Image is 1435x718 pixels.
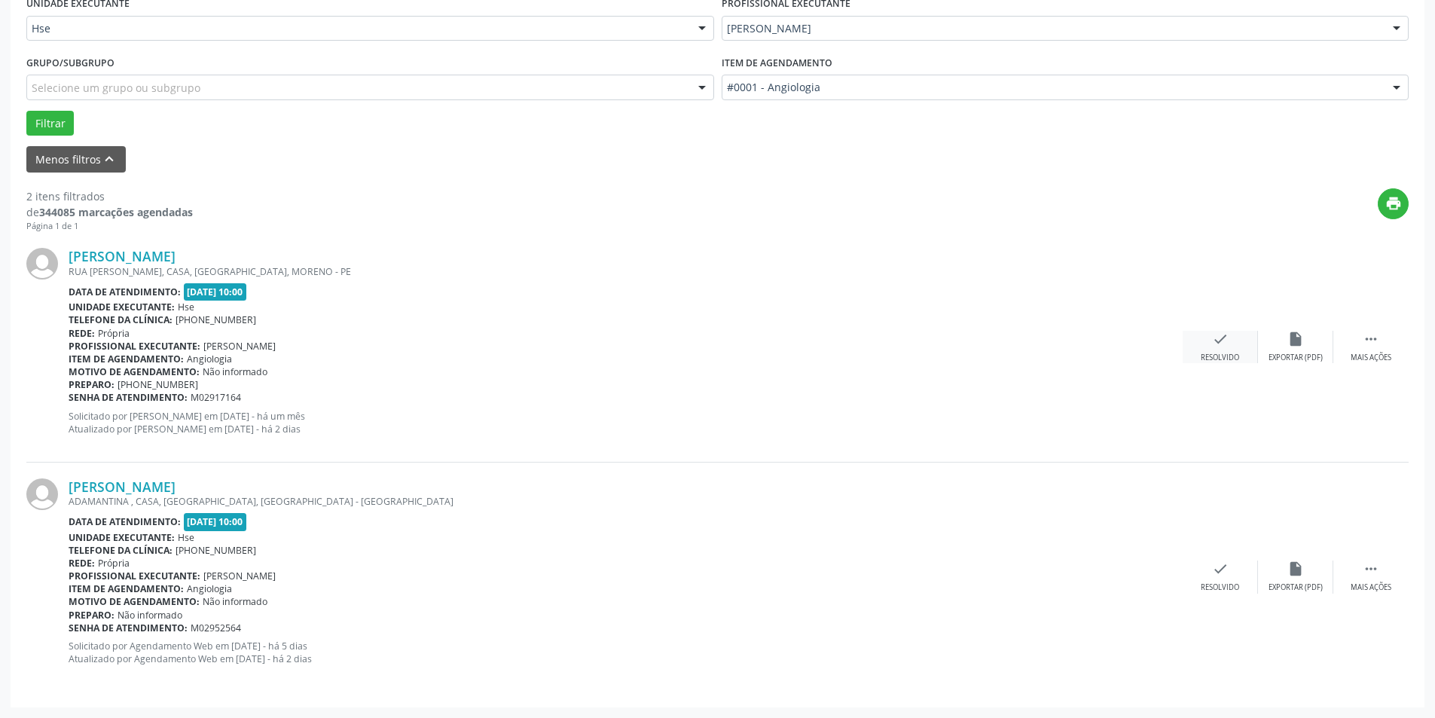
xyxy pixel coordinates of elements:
span: Própria [98,327,130,340]
b: Unidade executante: [69,531,175,544]
span: Hse [178,531,194,544]
i: print [1385,195,1402,212]
span: Angiologia [187,353,232,365]
img: img [26,478,58,510]
b: Rede: [69,557,95,570]
span: [PHONE_NUMBER] [118,378,198,391]
button: Filtrar [26,111,74,136]
i: check [1212,331,1229,347]
b: Profissional executante: [69,340,200,353]
strong: 344085 marcações agendadas [39,205,193,219]
b: Telefone da clínica: [69,544,173,557]
b: Data de atendimento: [69,515,181,528]
span: #0001 - Angiologia [727,80,1379,95]
b: Senha de atendimento: [69,622,188,634]
a: [PERSON_NAME] [69,478,176,495]
span: [PHONE_NUMBER] [176,544,256,557]
div: Exportar (PDF) [1269,353,1323,363]
img: img [26,248,58,280]
span: Própria [98,557,130,570]
button: Menos filtroskeyboard_arrow_up [26,146,126,173]
i:  [1363,331,1379,347]
a: [PERSON_NAME] [69,248,176,264]
span: Angiologia [187,582,232,595]
i: check [1212,561,1229,577]
div: 2 itens filtrados [26,188,193,204]
span: Hse [178,301,194,313]
i: insert_drive_file [1287,331,1304,347]
span: Não informado [203,365,267,378]
i: keyboard_arrow_up [101,151,118,167]
b: Motivo de agendamento: [69,365,200,378]
span: [PERSON_NAME] [203,570,276,582]
label: Item de agendamento [722,51,832,75]
b: Rede: [69,327,95,340]
p: Solicitado por Agendamento Web em [DATE] - há 5 dias Atualizado por Agendamento Web em [DATE] - h... [69,640,1183,665]
div: ADAMANTINA , CASA, [GEOGRAPHIC_DATA], [GEOGRAPHIC_DATA] - [GEOGRAPHIC_DATA] [69,495,1183,508]
label: Grupo/Subgrupo [26,51,114,75]
span: M02917164 [191,391,241,404]
span: M02952564 [191,622,241,634]
b: Senha de atendimento: [69,391,188,404]
b: Data de atendimento: [69,286,181,298]
div: de [26,204,193,220]
span: Selecione um grupo ou subgrupo [32,80,200,96]
div: Resolvido [1201,582,1239,593]
span: Não informado [203,595,267,608]
span: Hse [32,21,683,36]
i: insert_drive_file [1287,561,1304,577]
span: Não informado [118,609,182,622]
b: Preparo: [69,609,114,622]
span: [DATE] 10:00 [184,283,247,301]
div: Resolvido [1201,353,1239,363]
b: Profissional executante: [69,570,200,582]
div: Exportar (PDF) [1269,582,1323,593]
b: Preparo: [69,378,114,391]
b: Item de agendamento: [69,353,184,365]
p: Solicitado por [PERSON_NAME] em [DATE] - há um mês Atualizado por [PERSON_NAME] em [DATE] - há 2 ... [69,410,1183,435]
span: [PERSON_NAME] [203,340,276,353]
button: print [1378,188,1409,219]
span: [PHONE_NUMBER] [176,313,256,326]
b: Unidade executante: [69,301,175,313]
div: Mais ações [1351,582,1391,593]
span: [PERSON_NAME] [727,21,1379,36]
b: Telefone da clínica: [69,313,173,326]
i:  [1363,561,1379,577]
b: Motivo de agendamento: [69,595,200,608]
span: [DATE] 10:00 [184,513,247,530]
b: Item de agendamento: [69,582,184,595]
div: Página 1 de 1 [26,220,193,233]
div: RUA [PERSON_NAME], CASA, [GEOGRAPHIC_DATA], MORENO - PE [69,265,1183,278]
div: Mais ações [1351,353,1391,363]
